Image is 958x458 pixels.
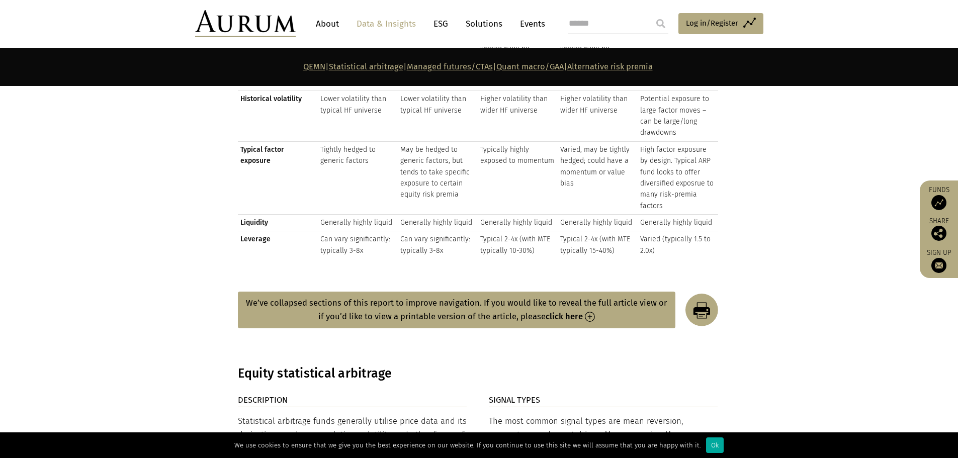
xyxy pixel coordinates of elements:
[515,15,545,33] a: Events
[678,13,763,34] a: Log in/Register
[318,141,398,214] td: Tightly hedged to generic factors
[478,141,558,214] td: Typically highly exposed to momentum
[686,17,738,29] span: Log in/Register
[238,215,318,231] td: Liquidity
[238,395,288,405] strong: DESCRIPTION
[489,395,540,405] strong: SIGNAL TYPES
[931,195,946,210] img: Access Funds
[311,15,344,33] a: About
[303,62,653,71] strong: | | | |
[706,437,724,453] div: Ok
[638,91,718,142] td: Potential exposure to large factor moves – can be large/long drawdowns
[238,91,318,142] td: Historical volatility
[398,231,478,259] td: Can vary significantly: typically 3-8x
[238,292,675,328] button: We’ve collapsed sections of this report to improve navigation. If you would like to reveal the fu...
[558,215,638,231] td: Generally highly liquid
[651,14,671,34] input: Submit
[675,294,718,326] img: Print Report
[398,91,478,142] td: Lower volatility than typical HF universe
[461,15,507,33] a: Solutions
[925,186,953,210] a: Funds
[931,226,946,241] img: Share this post
[398,215,478,231] td: Generally highly liquid
[638,141,718,214] td: High factor exposure by design. Typical ARP fund looks to offer diversified exposrue to many risk...
[567,62,653,71] a: Alternative risk premia
[318,231,398,259] td: Can vary significantly: typically 3-8x
[931,258,946,273] img: Sign up to our newsletter
[638,231,718,259] td: Varied (typically 1.5 to 2.0x)
[478,215,558,231] td: Generally highly liquid
[303,62,325,71] a: QEMN
[638,215,718,231] td: Generally highly liquid
[925,248,953,273] a: Sign up
[195,10,296,37] img: Aurum
[496,62,564,71] a: Quant macro/GAA
[558,91,638,142] td: Higher volatility than wider HF universe
[238,231,318,259] td: Leverage
[585,312,595,322] img: Read More
[318,215,398,231] td: Generally highly liquid
[558,141,638,214] td: Varied, may be tightly hedged; could have a momentum or value bias
[478,91,558,142] td: Higher volatility than wider HF universe
[329,62,403,71] a: Statistical arbitrage
[546,312,583,321] strong: click here
[238,366,718,381] h3: Equity statistical arbitrage
[407,62,493,71] a: Managed futures/CTAs
[428,15,453,33] a: ESG
[352,15,421,33] a: Data & Insights
[925,218,953,241] div: Share
[398,141,478,214] td: May be hedged to generic factors, but tends to take specific exposure to certain equity risk premia
[238,141,318,214] td: Typical factor exposure
[318,91,398,142] td: Lower volatility than typical HF universe
[558,231,638,259] td: Typical 2-4x (with MTE typically 15-40%)
[478,231,558,259] td: Typical 2-4x (with MTE typically 10-30%)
